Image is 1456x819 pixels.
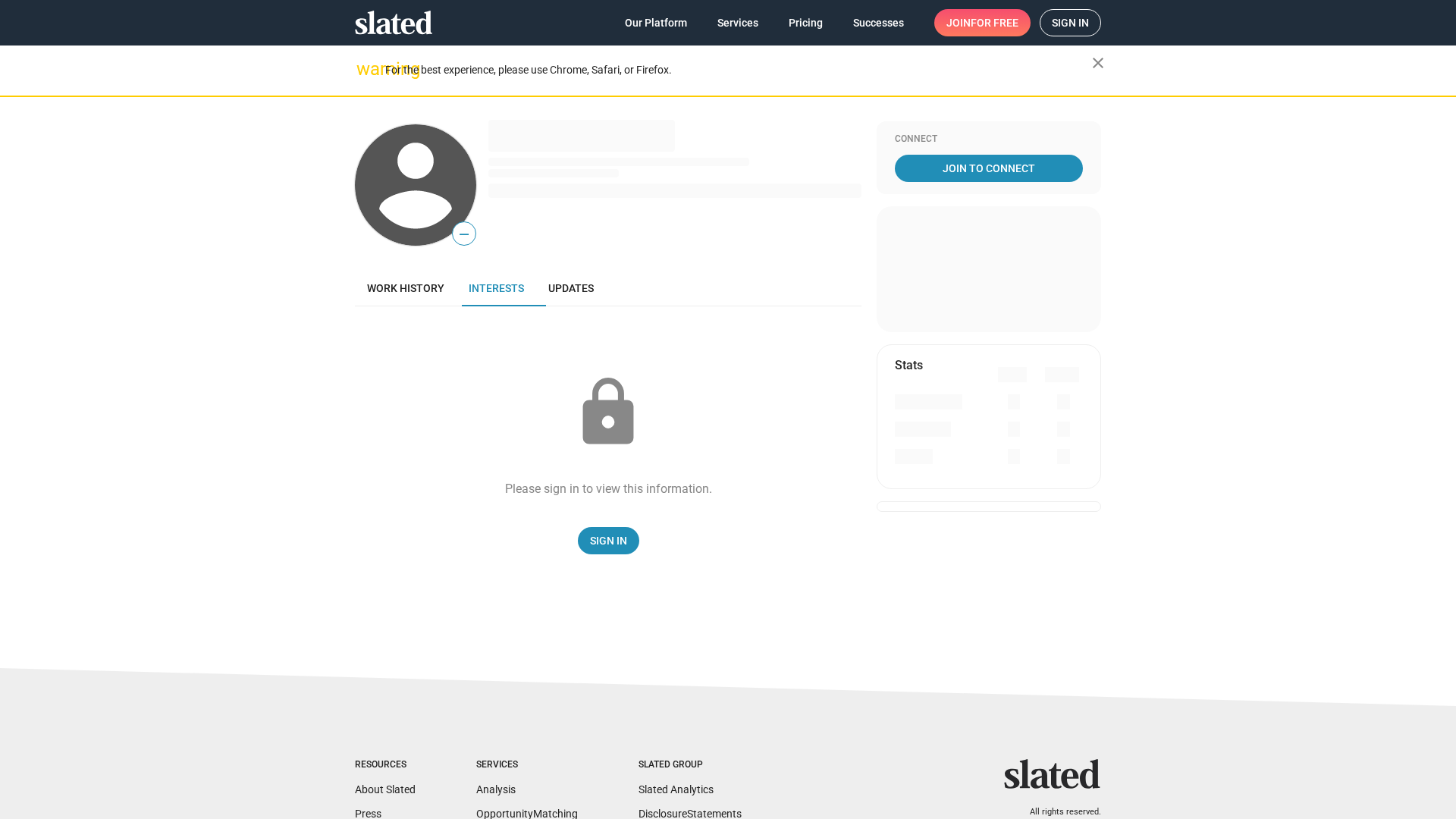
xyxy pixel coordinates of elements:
[453,224,475,244] span: —
[1040,9,1101,36] a: Sign in
[355,783,416,795] a: About Slated
[548,282,594,294] span: Updates
[578,527,639,554] a: Sign In
[895,133,1083,146] div: Connect
[355,270,457,306] a: Work history
[898,155,1080,182] span: Join To Connect
[639,759,742,771] div: Slated Group
[895,357,923,373] mat-card-title: Stats
[946,9,1018,36] span: Join
[476,759,578,771] div: Services
[356,60,375,78] mat-icon: warning
[613,9,699,36] a: Our Platform
[1052,10,1089,36] span: Sign in
[853,9,904,36] span: Successes
[1089,54,1107,72] mat-icon: close
[570,375,646,450] mat-icon: lock
[367,282,444,294] span: Work history
[476,783,516,795] a: Analysis
[469,282,524,294] span: Interests
[639,783,714,795] a: Slated Analytics
[971,9,1018,36] span: for free
[536,270,606,306] a: Updates
[841,9,916,36] a: Successes
[505,481,712,497] div: Please sign in to view this information.
[590,527,627,554] span: Sign In
[625,9,687,36] span: Our Platform
[457,270,536,306] a: Interests
[717,9,758,36] span: Services
[777,9,835,36] a: Pricing
[895,155,1083,182] a: Join To Connect
[355,759,416,771] div: Resources
[705,9,770,36] a: Services
[789,9,823,36] span: Pricing
[934,9,1031,36] a: Joinfor free
[385,60,1092,80] div: For the best experience, please use Chrome, Safari, or Firefox.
